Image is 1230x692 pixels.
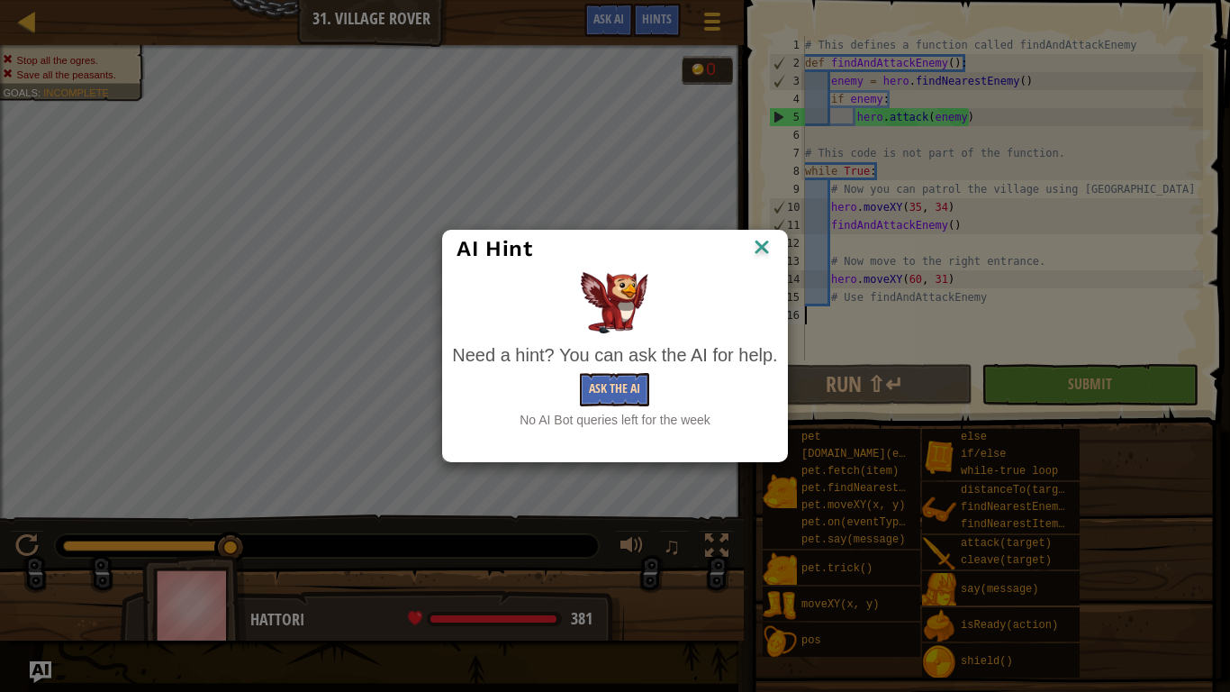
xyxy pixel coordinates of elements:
[452,411,777,429] div: No AI Bot queries left for the week
[457,236,532,261] span: AI Hint
[581,272,648,333] img: AI Hint Animal
[452,342,777,369] div: Need a hint? You can ask the AI for help.
[580,373,649,406] button: Ask the AI
[750,235,773,262] img: IconClose.svg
